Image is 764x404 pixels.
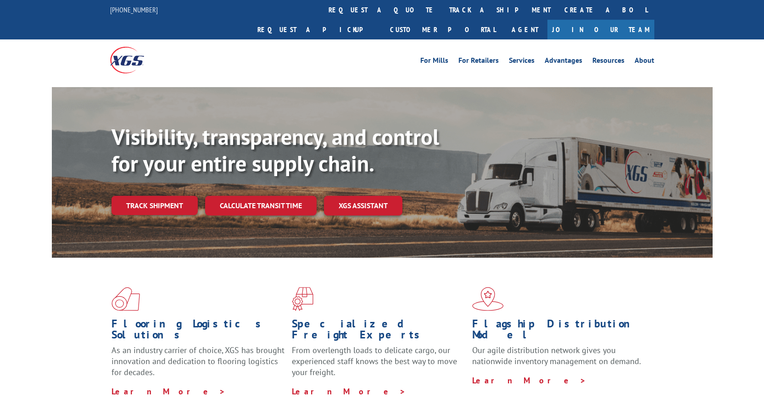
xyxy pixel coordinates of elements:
[472,345,641,366] span: Our agile distribution network gives you nationwide inventory management on demand.
[112,196,198,215] a: Track shipment
[502,20,547,39] a: Agent
[292,287,313,311] img: xgs-icon-focused-on-flooring-red
[112,386,226,397] a: Learn More >
[458,57,499,67] a: For Retailers
[112,122,439,177] b: Visibility, transparency, and control for your entire supply chain.
[383,20,502,39] a: Customer Portal
[509,57,535,67] a: Services
[110,5,158,14] a: [PHONE_NUMBER]
[472,318,646,345] h1: Flagship Distribution Model
[635,57,654,67] a: About
[592,57,625,67] a: Resources
[547,20,654,39] a: Join Our Team
[112,318,285,345] h1: Flooring Logistics Solutions
[292,386,406,397] a: Learn More >
[545,57,582,67] a: Advantages
[420,57,448,67] a: For Mills
[324,196,402,216] a: XGS ASSISTANT
[292,345,465,386] p: From overlength loads to delicate cargo, our experienced staff knows the best way to move your fr...
[112,287,140,311] img: xgs-icon-total-supply-chain-intelligence-red
[251,20,383,39] a: Request a pickup
[472,375,586,386] a: Learn More >
[112,345,284,377] span: As an industry carrier of choice, XGS has brought innovation and dedication to flooring logistics...
[292,318,465,345] h1: Specialized Freight Experts
[472,287,504,311] img: xgs-icon-flagship-distribution-model-red
[205,196,317,216] a: Calculate transit time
